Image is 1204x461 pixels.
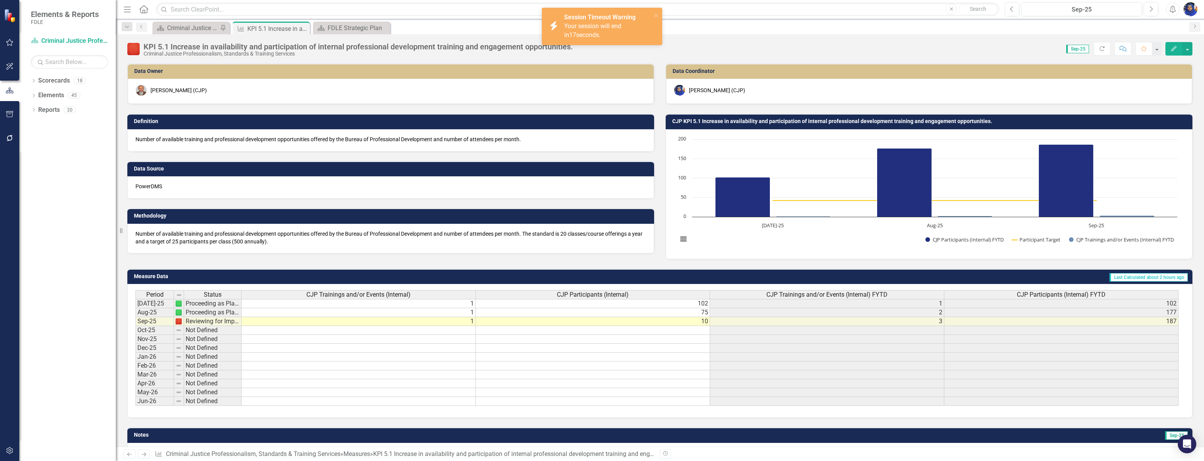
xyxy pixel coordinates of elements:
a: Criminal Justice Professionalism, Standards & Training Services [31,37,108,46]
path: Jul-25, 102. CJP Participants (Internal) FYTD. [715,177,770,217]
td: May-26 [135,388,174,397]
td: Not Defined [184,344,242,353]
input: Search ClearPoint... [156,3,999,16]
td: Not Defined [184,361,242,370]
div: KPI 5.1 Increase in availability and participation of internal professional development training ... [144,42,573,51]
img: Somi Akter [674,85,685,96]
div: [PERSON_NAME] (CJP) [150,86,207,94]
span: Your session will end in seconds. [564,22,621,39]
path: Jul-25, 1. CJP Trainings and/or Events (Internal) FYTD. [776,216,831,217]
h3: Methodology [134,213,650,219]
img: 8DAGhfEEPCf229AAAAAElFTkSuQmCC [176,354,182,360]
button: Show CJP Participants (Internal) FYTD [925,236,1004,243]
span: Search [970,6,986,12]
img: Chris Johnson [136,85,147,96]
div: » » [155,450,654,459]
img: 8DAGhfEEPCf229AAAAAElFTkSuQmCC [176,336,182,342]
h3: Data Owner [134,68,650,74]
td: Dec-25 [135,344,174,353]
td: Not Defined [184,388,242,397]
span: Period [146,291,164,298]
g: Participant Target, series 2 of 3. Line with 3 data points. [771,199,1098,202]
button: Show CJP Trainings and/or Events (Internal) FYTD [1069,236,1174,243]
button: View chart menu, Chart [678,233,689,244]
div: 45 [68,92,80,99]
img: 8DAGhfEEPCf229AAAAAElFTkSuQmCC [176,398,182,404]
span: CJP Trainings and/or Events (Internal) FYTD [766,291,888,298]
g: CJP Participants (Internal) FYTD, series 1 of 3. Bar series with 3 bars. [715,144,1094,217]
img: ClearPoint Strategy [4,9,17,22]
g: CJP Trainings and/or Events (Internal) FYTD, series 3 of 3. Bar series with 3 bars. [776,215,1155,217]
h3: Notes [134,432,539,438]
a: Measures [343,450,370,458]
text: 200 [678,135,686,142]
span: Last Calculated about 2 hours ago [1109,273,1188,282]
td: 102 [944,299,1179,308]
span: CJP Trainings and/or Events (Internal) [306,291,411,298]
text: [DATE]-25 [762,222,784,229]
div: 18 [74,78,86,84]
span: Elements & Reports [31,10,99,19]
input: Search Below... [31,55,108,69]
img: 8DAGhfEEPCf229AAAAAElFTkSuQmCC [176,380,182,387]
div: FDLE Strategic Plan [328,23,388,33]
div: Sep-25 [1024,5,1139,14]
td: 1 [710,299,944,308]
button: Search [959,4,997,15]
text: Participant Target [1020,236,1060,243]
td: Jan-26 [135,353,174,361]
td: Not Defined [184,370,242,379]
div: Open Intercom Messenger [1178,435,1196,453]
h3: Data Source [134,166,650,172]
h3: Data Coordinator [673,68,1188,74]
path: Aug-25, 177. CJP Participants (Internal) FYTD. [877,148,932,217]
span: Sep-25 [1066,45,1089,53]
td: Proceeding as Planned [184,299,242,308]
a: Criminal Justice Professionalism, Standards & Training Services [166,450,340,458]
span: CJP Participants (Internal) FYTD [1017,291,1106,298]
div: Chart. Highcharts interactive chart. [674,135,1184,251]
a: Reports [38,106,60,115]
p: PowerDMS [135,182,646,190]
strong: Session Timeout Warning [564,14,636,21]
td: Not Defined [184,326,242,335]
h3: Measure Data [134,274,453,279]
img: 8DAGhfEEPCf229AAAAAElFTkSuQmCC [176,363,182,369]
td: Nov-25 [135,335,174,344]
img: 8DAGhfEEPCf229AAAAAElFTkSuQmCC [176,327,182,333]
td: [DATE]-25 [135,299,174,308]
path: Sep-25, 187. CJP Participants (Internal) FYTD. [1039,144,1094,217]
td: 2 [710,308,944,317]
td: Feb-26 [135,361,174,370]
td: 177 [944,308,1179,317]
img: 8DAGhfEEPCf229AAAAAElFTkSuQmCC [176,389,182,395]
td: 1 [242,308,476,317]
text: 0 [683,213,686,220]
div: KPI 5.1 Increase in availability and participation of internal professional development training ... [373,450,713,458]
h3: CJP KPI 5.1 Increase in availability and participation of internal professional development train... [672,118,1189,124]
p: Number of available training and professional development opportunities offered by the Bureau of ... [135,135,646,143]
td: Proceeding as Planned [184,308,242,317]
td: 3 [710,317,944,326]
td: Jun-26 [135,397,174,406]
a: Elements [38,91,64,100]
a: Scorecards [38,76,70,85]
td: Sep-25 [135,317,174,326]
button: Show Participant Target [1012,236,1060,243]
a: Criminal Justice Professionalism, Standards & Training Services Landing Page [154,23,218,33]
span: CJP Participants (Internal) [557,291,629,298]
text: 150 [678,155,686,162]
text: Aug-25 [927,222,943,229]
button: close [654,11,659,20]
path: Sep-25, 3. CJP Trainings and/or Events (Internal) FYTD. [1100,215,1155,217]
p: Number of available training and professional development opportunities offered by the Bureau of ... [135,230,646,245]
img: Somi Akter [1184,2,1197,16]
td: Not Defined [184,353,242,361]
div: 20 [64,106,76,113]
td: Oct-25 [135,326,174,335]
path: Aug-25, 2. CJP Trainings and/or Events (Internal) FYTD. [938,216,993,217]
text: Sep-25 [1089,222,1104,229]
img: 8DAGhfEEPCf229AAAAAElFTkSuQmCC [176,292,182,298]
td: Reviewing for Improvement [184,317,242,326]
